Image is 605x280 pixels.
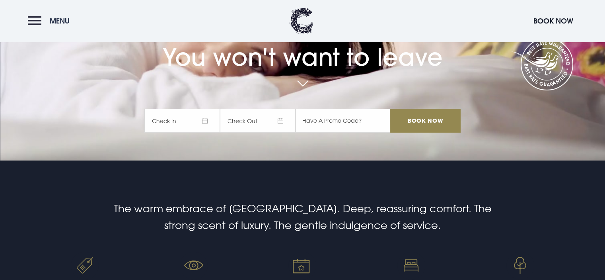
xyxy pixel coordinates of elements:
span: Menu [50,16,70,25]
button: Book Now [529,12,577,29]
h1: You won't want to leave [144,13,460,71]
input: Book Now [390,109,460,133]
span: Check In [144,109,220,133]
img: Clandeboye Lodge [290,8,313,34]
button: Menu [28,12,74,29]
img: Best rate guaranteed [71,252,99,280]
img: Event venue Bangor, Northern Ireland [506,252,534,280]
img: No hidden fees [180,252,208,280]
span: Check Out [220,109,296,133]
img: Orthopaedic mattresses sleep [397,252,425,280]
input: Have A Promo Code? [296,109,390,133]
img: Tailored bespoke events venue [288,252,316,280]
span: The warm embrace of [GEOGRAPHIC_DATA]. Deep, reassuring comfort. The strong scent of luxury. The ... [114,202,492,231]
